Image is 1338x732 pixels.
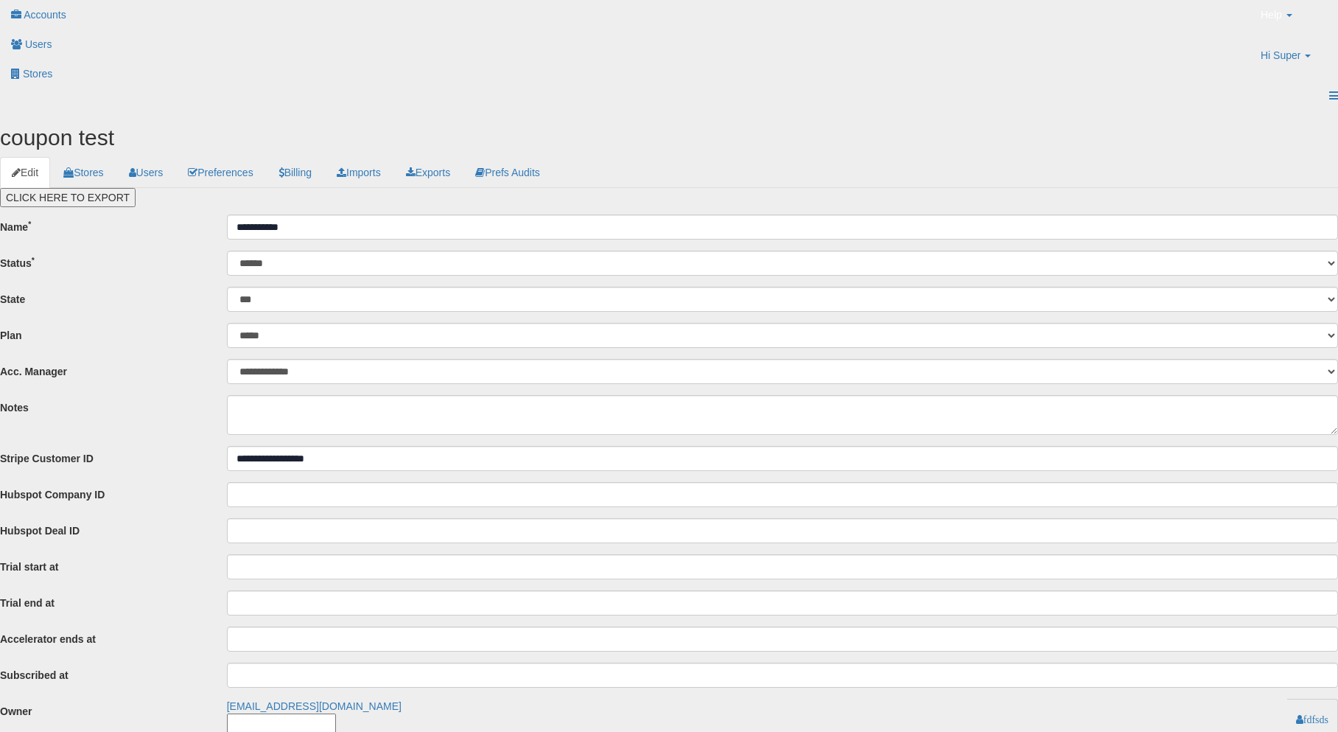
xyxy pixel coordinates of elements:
[1261,7,1282,22] span: Help
[227,700,402,712] span: [EMAIL_ADDRESS][DOMAIN_NAME]
[325,157,393,188] a: Imports
[463,157,552,188] a: Prefs Audits
[52,157,115,188] a: Stores
[1250,41,1338,81] a: Hi Super
[23,68,52,80] span: Stores
[267,157,323,188] a: Billing
[24,9,66,21] span: Accounts
[25,38,52,50] span: Users
[1296,714,1328,725] a: fdfsds
[394,157,462,188] a: Exports
[176,157,265,188] a: Preferences
[1261,48,1300,63] span: Hi Super
[117,157,175,188] a: Users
